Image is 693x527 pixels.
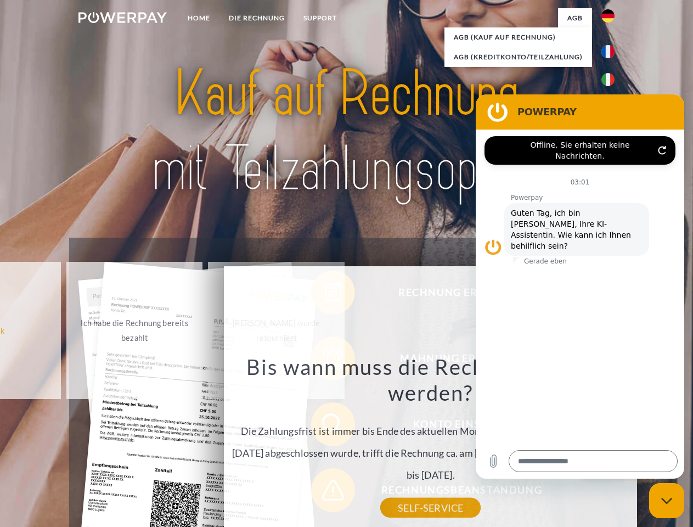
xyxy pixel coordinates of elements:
[230,354,631,406] h3: Bis wann muss die Rechnung bezahlt werden?
[380,498,481,518] a: SELF-SERVICE
[601,73,615,86] img: it
[294,8,346,28] a: SUPPORT
[78,12,167,23] img: logo-powerpay-white.svg
[444,47,592,67] a: AGB (Kreditkonto/Teilzahlung)
[601,9,615,23] img: de
[73,316,196,345] div: Ich habe die Rechnung bereits bezahlt
[558,8,592,28] a: agb
[219,8,294,28] a: DIE RECHNUNG
[649,483,684,518] iframe: Schaltfläche zum Öffnen des Messaging-Fensters; Konversation läuft
[105,53,588,210] img: title-powerpay_de.svg
[601,45,615,58] img: fr
[230,354,631,508] div: Die Zahlungsfrist ist immer bis Ende des aktuellen Monats. Wenn die Bestellung z.B. am [DATE] abg...
[476,94,684,479] iframe: Messaging-Fenster
[444,27,592,47] a: AGB (Kauf auf Rechnung)
[178,8,219,28] a: Home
